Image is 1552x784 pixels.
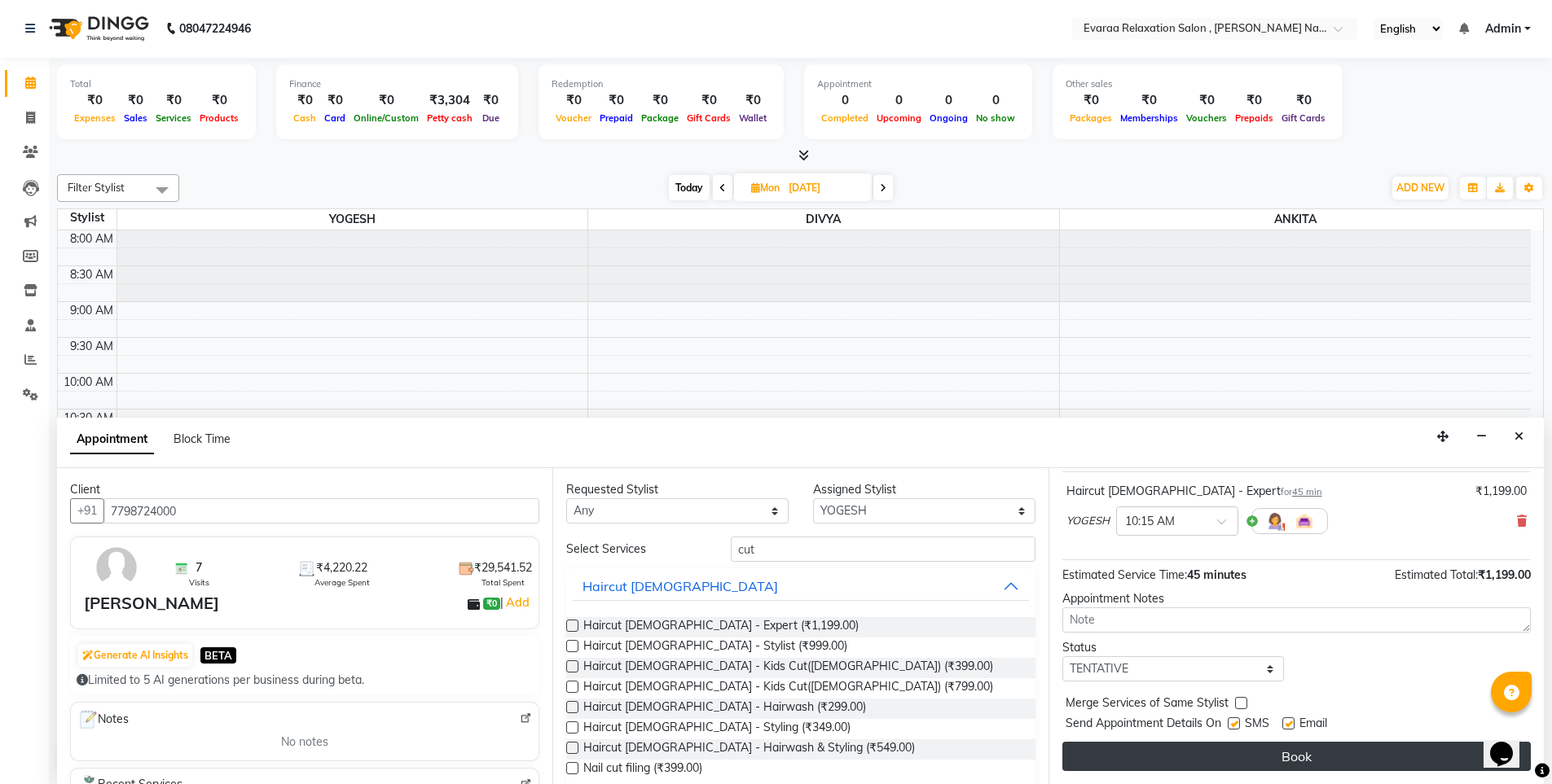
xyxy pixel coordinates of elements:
[1475,483,1527,500] div: ₹1,199.00
[67,302,117,319] div: 9:00 AM
[731,537,1035,562] input: Search by service name
[350,112,423,124] span: Online/Custom
[60,374,117,391] div: 10:00 AM
[70,91,120,110] div: ₹0
[314,576,370,589] span: Average Spent
[1062,567,1187,582] span: Estimated Service Time:
[972,91,1019,110] div: 0
[67,266,117,283] div: 8:30 AM
[1187,567,1246,582] span: 45 minutes
[320,91,350,110] div: ₹0
[735,91,771,110] div: ₹0
[583,678,993,699] span: Haircut [DEMOGRAPHIC_DATA] - Kids Cut([DEMOGRAPHIC_DATA]) (₹799.00)
[735,112,771,124] span: Wallet
[1392,177,1449,199] button: ADD NEW
[1485,20,1521,37] span: Admin
[320,112,350,124] span: Card
[70,77,243,91] div: Total
[423,91,477,110] div: ₹3,304
[1231,112,1277,124] span: Prepaids
[1277,112,1330,124] span: Gift Cards
[1116,91,1182,110] div: ₹0
[78,644,192,667] button: Generate AI Insights
[1062,590,1531,607] div: Appointment Notes
[583,617,859,637] span: Haircut [DEMOGRAPHIC_DATA] - Expert (₹1,199.00)
[1066,112,1116,124] span: Packages
[1182,112,1231,124] span: Vouchers
[196,91,243,110] div: ₹0
[583,576,778,596] div: Haircut [DEMOGRAPHIC_DATA]
[1116,112,1182,124] span: Memberships
[637,91,683,110] div: ₹0
[1395,567,1478,582] span: Estimated Total:
[1281,486,1322,497] small: for
[93,544,140,591] img: avatar
[289,91,320,110] div: ₹0
[1231,91,1277,110] div: ₹0
[68,181,125,194] span: Filter Stylist
[583,760,702,780] span: Nail cut filing (₹399.00)
[500,593,532,612] span: |
[1066,715,1221,735] span: Send Appointment Details On
[1396,182,1444,194] span: ADD NEW
[120,112,152,124] span: Sales
[566,481,789,498] div: Requested Stylist
[117,209,588,230] span: YOGESH
[42,6,153,51] img: logo
[1265,511,1285,531] img: Hairdresser.png
[583,637,847,658] span: Haircut [DEMOGRAPHIC_DATA] - Stylist (₹999.00)
[196,112,243,124] span: Products
[813,481,1035,498] div: Assigned Stylist
[423,112,477,124] span: Petty cash
[1062,742,1531,771] button: Book
[67,230,117,247] div: 8:00 AM
[1245,715,1269,735] span: SMS
[477,91,505,110] div: ₹0
[583,658,993,678] span: Haircut [DEMOGRAPHIC_DATA] - Kids Cut([DEMOGRAPHIC_DATA]) (₹399.00)
[1478,567,1531,582] span: ₹1,199.00
[58,209,117,226] div: Stylist
[281,734,328,751] span: No notes
[1292,486,1322,497] span: 45 min
[196,559,202,576] span: 7
[483,598,500,611] span: ₹0
[873,91,925,110] div: 0
[817,112,873,124] span: Completed
[350,91,423,110] div: ₹0
[70,112,120,124] span: Expenses
[481,576,525,589] span: Total Spent
[747,182,784,194] span: Mon
[152,112,196,124] span: Services
[552,77,771,91] div: Redemption
[1062,639,1285,656] div: Status
[1277,91,1330,110] div: ₹0
[174,431,231,446] span: Block Time
[70,498,104,523] button: +91
[1507,424,1531,449] button: Close
[120,91,152,110] div: ₹0
[669,175,710,200] span: Today
[1066,483,1322,500] div: Haircut [DEMOGRAPHIC_DATA] - Expert
[84,591,219,615] div: [PERSON_NAME]
[1299,715,1327,735] span: Email
[1066,694,1229,715] span: Merge Services of Same Stylist
[573,572,1028,601] button: Haircut [DEMOGRAPHIC_DATA]
[503,593,532,612] a: Add
[179,6,251,51] b: 08047224946
[588,209,1059,230] span: DIVYA
[1484,719,1536,768] iframe: chat widget
[152,91,196,110] div: ₹0
[552,112,596,124] span: Voucher
[873,112,925,124] span: Upcoming
[200,647,236,663] span: BETA
[683,91,735,110] div: ₹0
[1182,91,1231,110] div: ₹0
[289,77,505,91] div: Finance
[637,112,683,124] span: Package
[1066,91,1116,110] div: ₹0
[554,541,719,558] div: Select Services
[972,112,1019,124] span: No show
[474,559,532,576] span: ₹29,541.52
[289,112,320,124] span: Cash
[784,176,865,200] input: 2025-09-08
